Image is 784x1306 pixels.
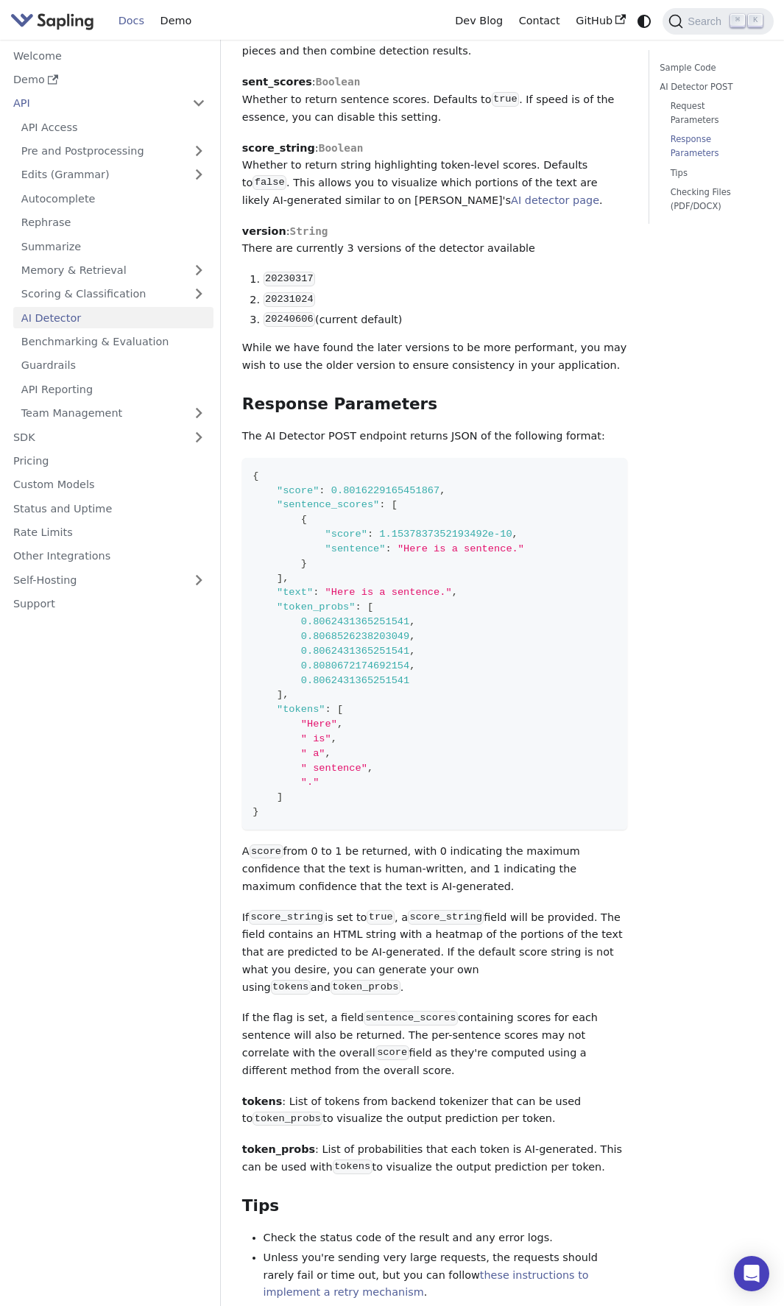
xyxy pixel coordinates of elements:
[13,236,213,257] a: Summarize
[5,426,184,448] a: SDK
[277,689,283,700] span: ]
[5,451,213,472] a: Pricing
[325,543,386,554] span: "sentence"
[277,601,356,613] span: "token_probs"
[5,45,213,66] a: Welcome
[283,573,289,584] span: ,
[301,646,410,657] span: 0.8062431365251541
[409,646,415,657] span: ,
[242,142,315,154] strong: score_string
[325,748,331,759] span: ,
[242,1093,627,1129] p: : List of tokens from backend tokenizer that can be used to to visualize the output prediction pe...
[683,15,730,27] span: Search
[301,719,337,730] span: "Here"
[242,1143,315,1155] strong: token_probs
[242,1095,283,1107] strong: tokens
[264,311,628,329] li: (current default)
[301,777,319,788] span: "."
[301,616,410,627] span: 0.8062431365251541
[13,355,213,376] a: Guardrails
[13,331,213,353] a: Benchmarking & Evaluation
[271,980,311,995] code: tokens
[375,1045,409,1060] code: score
[364,1011,458,1026] code: sentence_scores
[13,307,213,328] a: AI Detector
[110,10,152,32] a: Docs
[277,485,319,496] span: "score"
[367,763,373,774] span: ,
[663,8,773,35] button: Search (Command+K)
[264,292,315,307] code: 20231024
[331,980,400,995] code: token_probs
[634,10,655,32] button: Switch between dark and light mode (currently system mode)
[511,10,568,32] a: Contact
[5,69,213,91] a: Demo
[367,529,373,540] span: :
[13,188,213,209] a: Autocomplete
[10,10,94,32] img: Sapling.ai
[748,14,763,27] kbd: K
[392,499,398,510] span: [
[264,312,315,327] code: 20240606
[242,395,627,414] h3: Response Parameters
[277,573,283,584] span: ]
[252,175,286,190] code: false
[301,733,331,744] span: " is"
[301,660,410,671] span: 0.8080672174692154
[671,99,752,127] a: Request Parameters
[325,587,452,598] span: "Here is a sentence."
[264,1229,628,1247] li: Check the status code of the result and any error logs.
[409,660,415,671] span: ,
[568,10,633,32] a: GitHub
[333,1159,372,1174] code: tokens
[319,485,325,496] span: :
[730,14,745,27] kbd: ⌘
[301,763,367,774] span: " sentence"
[242,1141,627,1176] p: : List of probabilities that each token is AI-generated. This can be used with to visualize the o...
[367,910,395,925] code: true
[337,719,343,730] span: ,
[5,546,213,567] a: Other Integrations
[13,164,213,186] a: Edits (Grammar)
[252,1112,322,1126] code: token_probs
[452,587,458,598] span: ,
[331,733,337,744] span: ,
[242,223,627,258] p: : There are currently 3 versions of the detector available
[325,704,331,715] span: :
[325,529,367,540] span: "score"
[512,529,518,540] span: ,
[660,61,757,75] a: Sample Code
[277,587,313,598] span: "text"
[242,74,627,126] p: : Whether to return sentence scores. Defaults to . If speed is of the essence, you can disable th...
[356,601,361,613] span: :
[242,1009,627,1079] p: If the flag is set, a field containing scores for each sentence will also be returned. The per-se...
[316,76,361,88] span: Boolean
[5,522,213,543] a: Rate Limits
[5,498,213,519] a: Status and Uptime
[252,806,258,817] span: }
[313,587,319,598] span: :
[13,283,213,305] a: Scoring & Classification
[492,92,520,107] code: true
[242,339,627,375] p: While we have found the later versions to be more performant, you may wish to use the older versi...
[301,514,307,525] span: {
[671,186,752,213] a: Checking Files (PDF/DOCX)
[13,260,213,281] a: Memory & Retrieval
[242,843,627,895] p: A from 0 to 1 be returned, with 0 indicating the maximum confidence that the text is human-writte...
[409,616,415,627] span: ,
[13,403,213,424] a: Team Management
[447,10,510,32] a: Dev Blog
[250,844,283,859] code: score
[13,141,213,162] a: Pre and Postprocessing
[5,593,213,615] a: Support
[10,10,99,32] a: Sapling.ai
[5,474,213,495] a: Custom Models
[242,225,286,237] strong: version
[13,378,213,400] a: API Reporting
[264,1249,628,1302] li: Unless you're sending very large requests, the requests should rarely fail or time out, but you c...
[277,499,379,510] span: "sentence_scores"
[367,601,373,613] span: [
[398,543,524,554] span: "Here is a sentence."
[242,76,312,88] strong: sent_scores
[439,485,445,496] span: ,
